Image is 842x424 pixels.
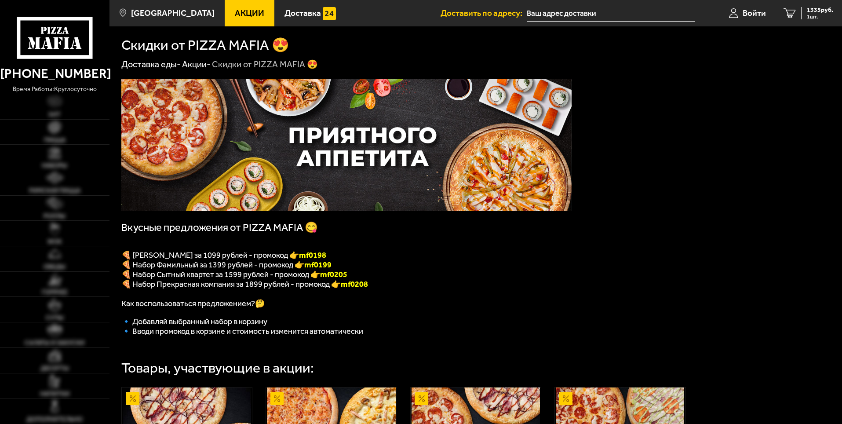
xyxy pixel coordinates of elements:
img: 1024x1024 [121,79,572,211]
span: Десерты [40,365,69,371]
span: Наборы [42,162,67,168]
span: WOK [47,238,62,245]
h1: Скидки от PIZZA MAFIA 😍 [121,38,289,52]
span: 🍕 Набор Сытный квартет за 1599 рублей - промокод 👉 [121,270,347,279]
span: Супы [46,314,64,321]
span: Дополнительно [26,416,83,422]
span: 🍕 Набор Фамильный за 1399 рублей - промокод 👉 [121,260,332,270]
span: Салаты и закуски [25,340,84,346]
b: mf0205 [320,270,347,279]
div: Товары, участвующие в акции: [121,361,314,375]
img: Акционный [270,392,284,405]
span: Горячее [42,289,68,295]
img: Акционный [559,392,572,405]
input: Ваш адрес доставки [527,5,695,22]
span: Войти [743,9,766,17]
span: 🔹 Добавляй выбранный набор в корзину [121,317,267,326]
span: Хит [48,111,61,117]
span: Роллы [44,213,66,219]
span: mf0208 [341,279,368,289]
img: 15daf4d41897b9f0e9f617042186c801.svg [323,7,336,20]
font: mf0198 [299,250,326,260]
div: Скидки от PIZZA MAFIA 😍 [212,59,318,70]
span: 1335 руб. [807,7,833,13]
span: Напитки [40,391,69,397]
span: 🔹 Вводи промокод в корзине и стоимость изменится автоматически [121,326,363,336]
span: 1 шт. [807,14,833,19]
span: [GEOGRAPHIC_DATA] [131,9,215,17]
a: Доставка еды- [121,59,181,69]
span: 🍕 Набор Прекрасная компания за 1899 рублей - промокод 👉 [121,279,341,289]
span: Римская пицца [29,187,80,194]
span: Доставка [284,9,321,17]
a: Акции- [182,59,211,69]
b: mf0199 [304,260,332,270]
span: Как воспользоваться предложением?🤔 [121,299,265,308]
span: Обеды [44,263,66,270]
img: Акционный [415,392,428,405]
span: Доставить по адресу: [441,9,527,17]
span: Вкусные предложения от PIZZA MAFIA 😋 [121,221,318,234]
span: Пицца [44,137,66,143]
span: 🍕 [PERSON_NAME] за 1099 рублей - промокод 👉 [121,250,326,260]
span: Акции [235,9,264,17]
img: Акционный [126,392,139,405]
